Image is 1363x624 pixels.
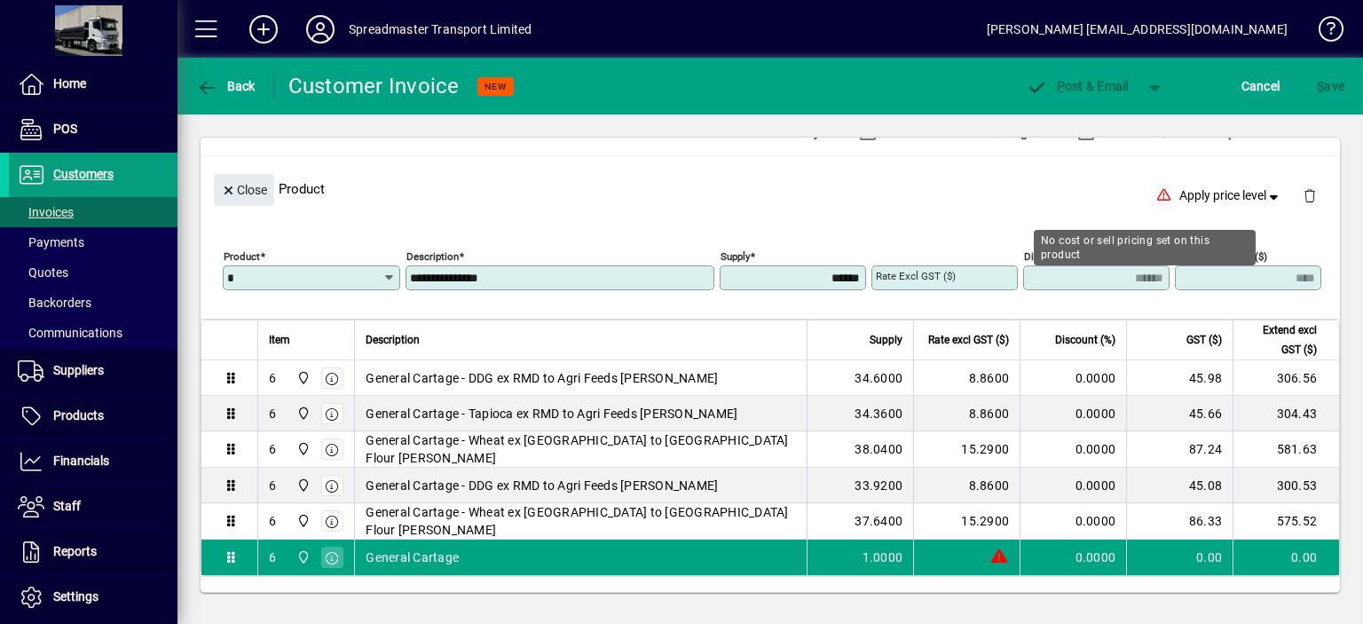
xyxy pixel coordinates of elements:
span: General Cartage - Wheat ex [GEOGRAPHIC_DATA] to [GEOGRAPHIC_DATA] Flour [PERSON_NAME] [366,431,796,467]
span: Customers [53,167,114,181]
a: Financials [9,439,177,484]
span: Suppliers [53,363,104,377]
span: 34.3600 [855,405,902,423]
button: Apply price level [1172,180,1289,212]
a: Home [9,62,177,107]
td: 0.0000 [1020,503,1126,540]
td: 0.0000 [1020,360,1126,396]
td: 86.33 [1126,503,1233,540]
mat-label: Supply [721,250,750,263]
td: 0.00 [1233,540,1339,575]
div: 6 [269,549,276,566]
span: Financials [53,454,109,468]
span: General Cartage - DDG ex RMD to Agri Feeds [PERSON_NAME] [366,369,718,387]
span: General Cartage - DDG ex RMD to Agri Feeds [PERSON_NAME] [366,477,718,494]
span: Backorders [18,296,91,310]
span: 965 State Highway 2 [292,476,312,495]
a: Knowledge Base [1305,4,1341,61]
button: Delete [1288,174,1331,217]
a: Communications [9,318,177,348]
span: Cancel [1241,72,1280,100]
span: Discount (%) [1055,330,1115,350]
span: Home [53,76,86,91]
span: Apply price level [1179,186,1282,205]
mat-label: Product [224,250,260,263]
mat-label: Rate excl GST ($) [876,270,956,282]
td: 0.0000 [1020,396,1126,431]
a: Invoices [9,197,177,227]
td: 575.52 [1233,503,1339,540]
div: 6 [269,512,276,530]
div: 6 [269,440,276,458]
div: 15.2900 [925,440,1009,458]
td: 306.56 [1233,360,1339,396]
span: Close [221,176,267,205]
button: Close [214,174,274,206]
a: Suppliers [9,349,177,393]
app-page-header-button: Back [177,70,275,102]
div: 15.2900 [925,512,1009,530]
button: Product History [723,116,828,148]
span: Payments [18,235,84,249]
a: Products [9,394,177,438]
td: 0.00 [1126,540,1233,575]
button: Save [1312,70,1349,102]
td: 0.0000 [1020,431,1126,468]
div: No cost or sell pricing set on this product [1034,230,1256,265]
span: S [1317,79,1324,93]
button: Back [192,70,260,102]
a: Staff [9,485,177,529]
span: General Cartage [366,549,459,566]
span: 965 State Highway 2 [292,404,312,423]
td: 45.98 [1126,360,1233,396]
span: ave [1317,72,1344,100]
div: Spreadmaster Transport Limited [349,15,532,43]
button: Cancel [1237,70,1285,102]
span: Extend excl GST ($) [1244,320,1317,359]
a: Backorders [9,288,177,318]
div: 8.8600 [925,369,1009,387]
span: General Cartage - Tapioca ex RMD to Agri Feeds [PERSON_NAME] [366,405,737,423]
span: 1.0000 [863,549,903,566]
div: Customer Invoice [288,72,460,100]
app-page-header-button: Close [209,181,279,197]
td: 45.66 [1126,396,1233,431]
span: Staff [53,499,81,513]
td: 581.63 [1233,431,1339,468]
span: Products [53,408,104,423]
span: 965 State Highway 2 [292,368,312,388]
span: Rate excl GST ($) [928,330,1009,350]
a: Reports [9,530,177,574]
span: Supply [870,330,902,350]
a: Settings [9,575,177,620]
span: POS [53,122,77,136]
div: 6 [269,405,276,423]
mat-label: Discount (%) [1024,250,1082,263]
span: Communications [18,326,122,340]
button: Profile [292,13,349,45]
div: 6 [269,477,276,494]
td: 304.43 [1233,396,1339,431]
span: Back [196,79,256,93]
span: 965 State Highway 2 [292,548,312,567]
span: Settings [53,589,98,604]
span: 33.9200 [855,477,902,494]
div: 8.8600 [925,477,1009,494]
span: 34.6000 [855,369,902,387]
a: Payments [9,227,177,257]
span: 965 State Highway 2 [292,511,312,531]
div: [PERSON_NAME] [EMAIL_ADDRESS][DOMAIN_NAME] [987,15,1288,43]
span: Reports [53,544,97,558]
span: Item [269,330,290,350]
mat-label: Description [406,250,459,263]
span: Description [366,330,420,350]
td: 300.53 [1233,468,1339,503]
a: Quotes [9,257,177,288]
span: Invoices [18,205,74,219]
a: POS [9,107,177,152]
div: 6 [269,369,276,387]
td: 0.0000 [1020,540,1126,575]
button: Post & Email [1017,70,1138,102]
div: 8.8600 [925,405,1009,423]
span: 37.6400 [855,512,902,530]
